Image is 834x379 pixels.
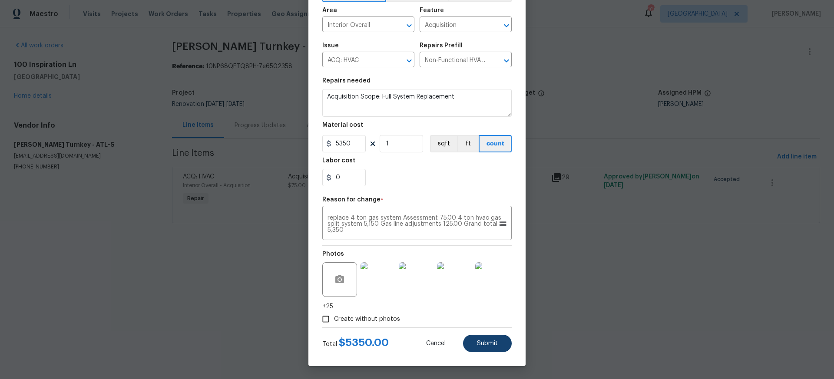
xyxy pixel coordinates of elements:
[322,158,355,164] h5: Labor cost
[322,43,339,49] h5: Issue
[426,340,446,347] span: Cancel
[322,338,389,349] div: Total
[334,315,400,324] span: Create without photos
[420,43,463,49] h5: Repairs Prefill
[479,135,512,152] button: count
[322,251,344,257] h5: Photos
[322,122,363,128] h5: Material cost
[500,55,513,67] button: Open
[403,55,415,67] button: Open
[500,20,513,32] button: Open
[430,135,457,152] button: sqft
[412,335,460,352] button: Cancel
[322,89,512,117] textarea: Acquisition Scope: Full System Replacement
[477,340,498,347] span: Submit
[322,7,337,13] h5: Area
[328,215,506,233] textarea: [PERSON_NAME] [PERSON_NAME] [DATE] 12:32 PM Response Requested 100 inspiration ln, dallas Tech ch...
[322,197,381,203] h5: Reason for change
[457,135,479,152] button: ft
[463,335,512,352] button: Submit
[403,20,415,32] button: Open
[339,337,389,348] span: $ 5350.00
[322,78,371,84] h5: Repairs needed
[420,7,444,13] h5: Feature
[322,302,333,311] span: +25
